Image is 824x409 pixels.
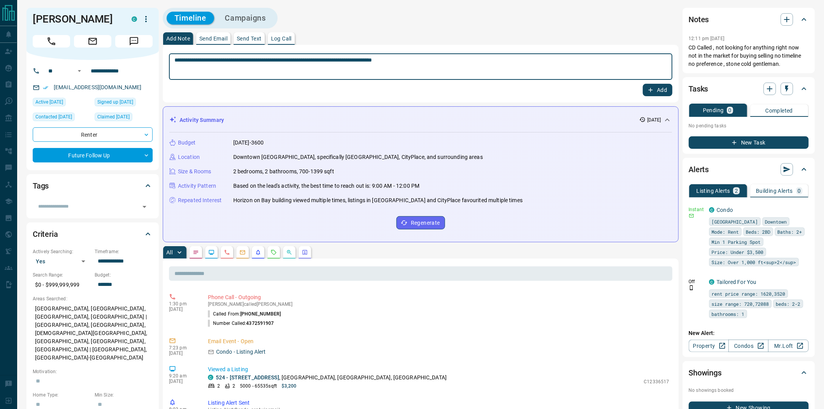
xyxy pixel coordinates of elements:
[240,383,277,390] p: 5000 - 65535 sqft
[216,374,447,382] p: , [GEOGRAPHIC_DATA], [GEOGRAPHIC_DATA], [GEOGRAPHIC_DATA]
[282,383,297,390] p: $3,200
[689,367,722,379] h2: Showings
[35,98,63,106] span: Active [DATE]
[643,84,673,96] button: Add
[689,160,809,179] div: Alerts
[232,383,235,390] p: 2
[178,153,200,161] p: Location
[166,250,173,255] p: All
[33,113,91,123] div: Tue Feb 25 2025
[697,188,731,194] p: Listing Alerts
[255,249,261,256] svg: Listing Alerts
[193,249,199,256] svg: Notes
[95,248,153,255] p: Timeframe:
[735,188,738,194] p: 2
[33,180,49,192] h2: Tags
[208,249,215,256] svg: Lead Browsing Activity
[689,340,729,352] a: Property
[33,98,91,109] div: Mon Aug 11 2025
[644,378,669,385] p: C12336517
[689,213,694,219] svg: Email
[208,293,669,301] p: Phone Call - Outgoing
[33,368,153,375] p: Motivation:
[729,108,732,113] p: 0
[208,301,669,307] p: [PERSON_NAME] called [PERSON_NAME]
[233,182,419,190] p: Based on the lead's activity, the best time to reach out is: 9:00 AM - 12:00 PM
[233,167,334,176] p: 2 bedrooms, 2 bathrooms, 700-1399 sqft
[33,279,91,291] p: $0 - $999,999,999
[240,311,281,317] span: [PHONE_NUMBER]
[689,36,725,41] p: 12:11 pm [DATE]
[689,387,809,394] p: No showings booked
[712,258,796,266] span: Size: Over 1,000 ft<sup>2</sup>
[43,85,48,90] svg: Email Verified
[709,279,715,285] div: condos.ca
[689,285,694,291] svg: Push Notification Only
[712,300,769,308] span: size range: 720,72088
[169,301,196,307] p: 1:30 pm
[216,374,279,381] a: 524 - [STREET_ADDRESS]
[233,196,523,204] p: Horizon on Bay building viewed multiple times, listings in [GEOGRAPHIC_DATA] and CityPlace favour...
[798,188,801,194] p: 0
[95,391,153,398] p: Min Size:
[180,116,224,124] p: Activity Summary
[717,279,757,285] a: Tailored For You
[689,44,809,68] p: CD Called , not looking for anything right now not in the market for buying selling no timeline n...
[169,345,196,351] p: 7:23 pm
[97,98,133,106] span: Signed up [DATE]
[746,228,771,236] span: Beds: 2BD
[33,248,91,255] p: Actively Searching:
[95,113,153,123] div: Mon Feb 24 2025
[33,13,120,25] h1: [PERSON_NAME]
[689,163,709,176] h2: Alerts
[717,207,733,213] a: Condo
[689,363,809,382] div: Showings
[33,176,153,195] div: Tags
[712,290,785,298] span: rent price range: 1620,3520
[712,228,739,236] span: Mode: Rent
[199,36,227,41] p: Send Email
[33,302,153,364] p: [GEOGRAPHIC_DATA], [GEOGRAPHIC_DATA], [GEOGRAPHIC_DATA], [GEOGRAPHIC_DATA] | [GEOGRAPHIC_DATA], [...
[233,139,264,147] p: [DATE]-3600
[54,84,142,90] a: [EMAIL_ADDRESS][DOMAIN_NAME]
[712,310,745,318] span: bathrooms: 1
[233,153,483,161] p: Downtown [GEOGRAPHIC_DATA], specifically [GEOGRAPHIC_DATA], CityPlace, and surrounding areas
[169,113,672,127] div: Activity Summary[DATE]
[756,188,793,194] p: Building Alerts
[33,148,153,162] div: Future Follow Up
[776,300,801,308] span: beds: 2-2
[712,218,758,226] span: [GEOGRAPHIC_DATA]
[169,379,196,384] p: [DATE]
[208,337,669,346] p: Email Event - Open
[216,348,266,356] p: Condo - Listing Alert
[95,271,153,279] p: Budget:
[647,116,661,123] p: [DATE]
[689,120,809,132] p: No pending tasks
[35,113,72,121] span: Contacted [DATE]
[208,375,213,380] div: condos.ca
[766,108,793,113] p: Completed
[224,249,230,256] svg: Calls
[703,108,724,113] p: Pending
[33,225,153,243] div: Criteria
[286,249,292,256] svg: Opportunities
[765,218,787,226] span: Downtown
[237,36,262,41] p: Send Text
[178,139,196,147] p: Budget
[712,248,764,256] span: Price: Under $3,500
[178,182,216,190] p: Activity Pattern
[95,98,153,109] div: Tue Mar 22 2022
[167,12,214,25] button: Timeline
[271,36,292,41] p: Log Call
[302,249,308,256] svg: Agent Actions
[33,271,91,279] p: Search Range:
[396,216,445,229] button: Regenerate
[217,383,220,390] p: 2
[689,136,809,149] button: New Task
[169,373,196,379] p: 9:20 am
[208,365,669,374] p: Viewed a Listing
[97,113,130,121] span: Claimed [DATE]
[33,391,91,398] p: Home Type:
[169,351,196,356] p: [DATE]
[74,35,111,48] span: Email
